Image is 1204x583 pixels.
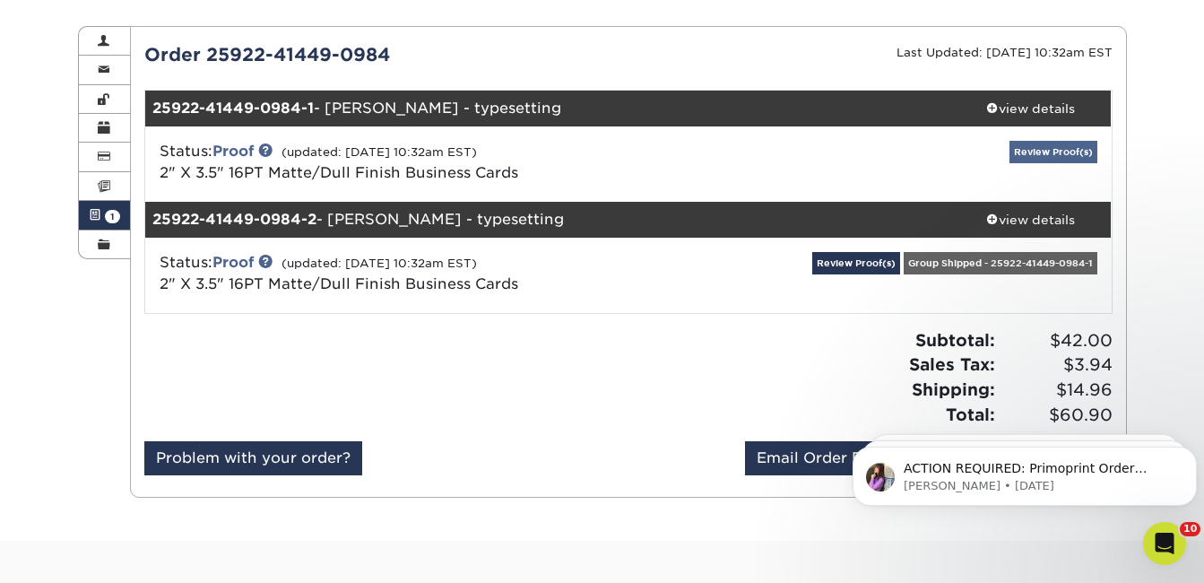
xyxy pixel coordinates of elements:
[950,211,1112,229] div: view details
[145,202,950,238] div: - [PERSON_NAME] - typesetting
[145,91,950,126] div: - [PERSON_NAME] - typesetting
[152,100,314,117] strong: 25922-41449-0984-1
[745,441,915,475] a: Email Order Details
[160,275,518,292] span: 2" X 3.5" 16PT Matte/Dull Finish Business Cards
[144,441,362,475] a: Problem with your order?
[152,211,316,228] strong: 25922-41449-0984-2
[1000,403,1113,428] span: $60.90
[909,354,995,374] strong: Sales Tax:
[1143,522,1186,565] iframe: Intercom live chat
[79,201,131,230] a: 1
[146,141,789,184] div: Status:
[282,257,477,270] small: (updated: [DATE] 10:32am EST)
[912,379,995,399] strong: Shipping:
[1009,141,1097,163] a: Review Proof(s)
[1180,522,1200,536] span: 10
[845,409,1204,535] iframe: Intercom notifications message
[1000,328,1113,353] span: $42.00
[946,405,995,424] strong: Total:
[212,254,254,271] a: Proof
[105,210,120,223] span: 1
[812,252,900,274] a: Review Proof(s)
[897,46,1113,59] small: Last Updated: [DATE] 10:32am EST
[950,91,1112,126] a: view details
[1000,378,1113,403] span: $14.96
[212,143,254,160] a: Proof
[1000,352,1113,378] span: $3.94
[160,164,518,181] span: 2" X 3.5" 16PT Matte/Dull Finish Business Cards
[950,202,1112,238] a: view details
[282,145,477,159] small: (updated: [DATE] 10:32am EST)
[131,41,628,68] div: Order 25922-41449-0984
[146,252,789,295] div: Status:
[904,252,1097,274] div: Group Shipped - 25922-41449-0984-1
[950,100,1112,117] div: view details
[915,330,995,350] strong: Subtotal:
